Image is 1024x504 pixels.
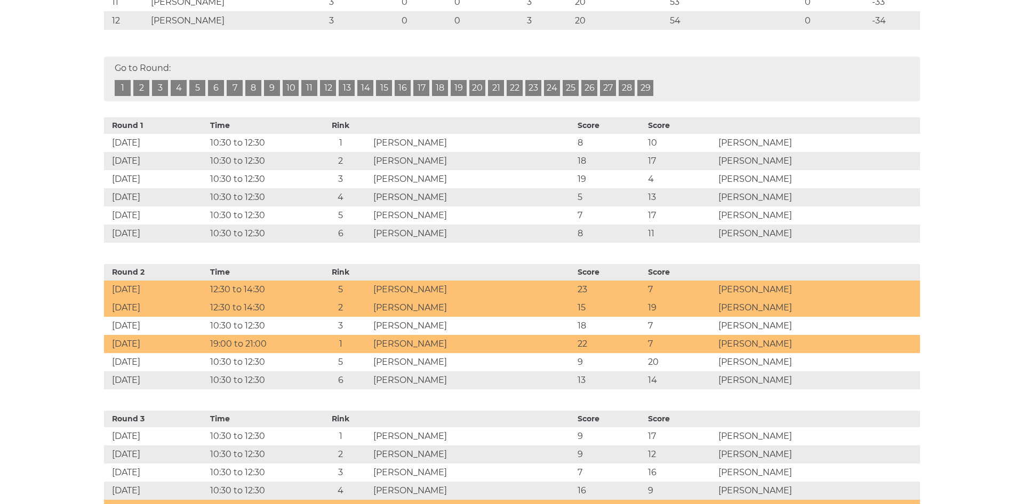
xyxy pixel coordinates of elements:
[645,134,716,152] td: 10
[575,117,645,134] th: Score
[207,117,311,134] th: Time
[575,264,645,281] th: Score
[104,445,207,463] td: [DATE]
[311,427,370,445] td: 1
[716,353,920,371] td: [PERSON_NAME]
[371,353,575,371] td: [PERSON_NAME]
[207,264,311,281] th: Time
[148,11,326,30] td: [PERSON_NAME]
[371,206,575,225] td: [PERSON_NAME]
[619,80,635,96] a: 28
[207,482,311,500] td: 10:30 to 12:30
[104,206,207,225] td: [DATE]
[716,206,920,225] td: [PERSON_NAME]
[575,411,645,427] th: Score
[104,11,148,30] td: 12
[645,170,716,188] td: 4
[171,80,187,96] a: 4
[716,170,920,188] td: [PERSON_NAME]
[524,11,572,30] td: 3
[339,80,355,96] a: 13
[311,206,370,225] td: 5
[207,281,311,299] td: 12:30 to 14:30
[371,463,575,482] td: [PERSON_NAME]
[207,206,311,225] td: 10:30 to 12:30
[245,80,261,96] a: 8
[311,411,370,427] th: Rink
[645,117,716,134] th: Score
[104,264,207,281] th: Round 2
[645,353,716,371] td: 20
[320,80,336,96] a: 12
[575,317,645,335] td: 18
[716,445,920,463] td: [PERSON_NAME]
[311,445,370,463] td: 2
[600,80,616,96] a: 27
[413,80,429,96] a: 17
[311,463,370,482] td: 3
[227,80,243,96] a: 7
[645,411,716,427] th: Score
[207,170,311,188] td: 10:30 to 12:30
[207,463,311,482] td: 10:30 to 12:30
[208,80,224,96] a: 6
[802,11,869,30] td: 0
[575,299,645,317] td: 15
[104,427,207,445] td: [DATE]
[716,299,920,317] td: [PERSON_NAME]
[207,152,311,170] td: 10:30 to 12:30
[311,335,370,353] td: 1
[207,371,311,389] td: 10:30 to 12:30
[507,80,523,96] a: 22
[207,225,311,243] td: 10:30 to 12:30
[575,445,645,463] td: 9
[716,482,920,500] td: [PERSON_NAME]
[395,80,411,96] a: 16
[326,11,398,30] td: 3
[104,134,207,152] td: [DATE]
[645,264,716,281] th: Score
[575,188,645,206] td: 5
[104,299,207,317] td: [DATE]
[133,80,149,96] a: 2
[189,80,205,96] a: 5
[716,335,920,353] td: [PERSON_NAME]
[311,317,370,335] td: 3
[264,80,280,96] a: 9
[104,117,207,134] th: Round 1
[716,371,920,389] td: [PERSON_NAME]
[572,11,667,30] td: 20
[371,445,575,463] td: [PERSON_NAME]
[645,225,716,243] td: 11
[575,463,645,482] td: 7
[645,206,716,225] td: 17
[104,57,920,101] div: Go to Round:
[371,225,575,243] td: [PERSON_NAME]
[371,299,575,317] td: [PERSON_NAME]
[716,463,920,482] td: [PERSON_NAME]
[575,371,645,389] td: 13
[207,134,311,152] td: 10:30 to 12:30
[371,170,575,188] td: [PERSON_NAME]
[645,281,716,299] td: 7
[575,353,645,371] td: 9
[104,225,207,243] td: [DATE]
[207,427,311,445] td: 10:30 to 12:30
[311,299,370,317] td: 2
[371,188,575,206] td: [PERSON_NAME]
[357,80,373,96] a: 14
[311,371,370,389] td: 6
[667,11,802,30] td: 54
[311,170,370,188] td: 3
[371,134,575,152] td: [PERSON_NAME]
[371,371,575,389] td: [PERSON_NAME]
[311,264,370,281] th: Rink
[575,482,645,500] td: 16
[371,482,575,500] td: [PERSON_NAME]
[283,80,299,96] a: 10
[575,427,645,445] td: 9
[104,482,207,500] td: [DATE]
[376,80,392,96] a: 15
[311,225,370,243] td: 6
[207,317,311,335] td: 10:30 to 12:30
